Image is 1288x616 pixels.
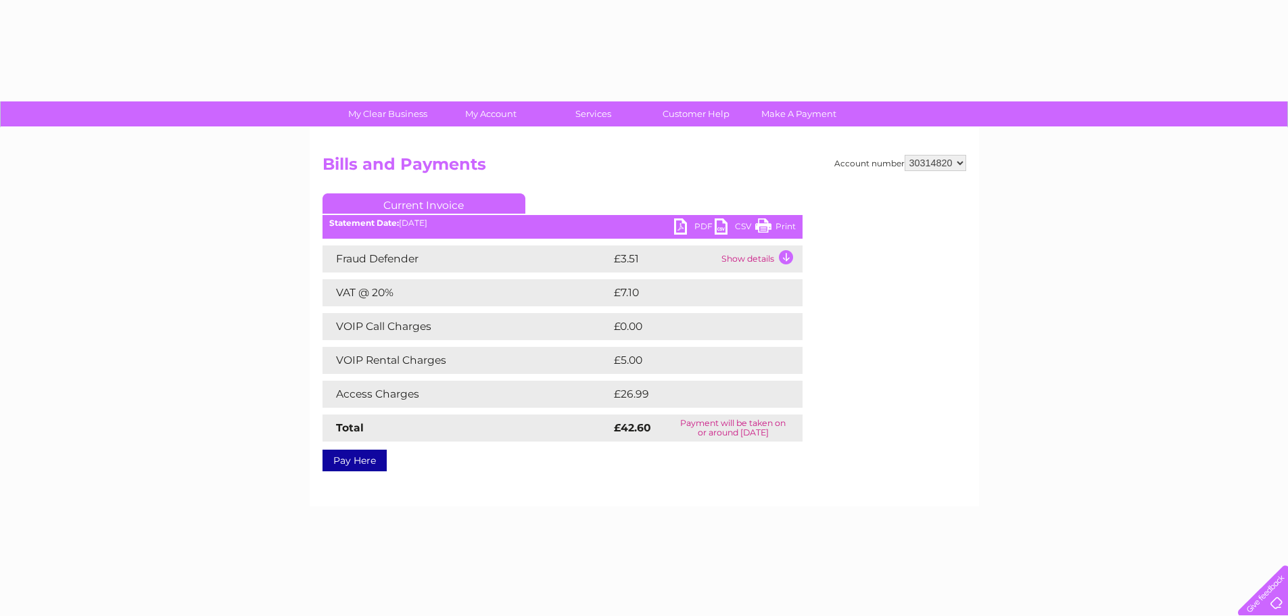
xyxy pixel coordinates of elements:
[323,313,611,340] td: VOIP Call Charges
[614,421,651,434] strong: £42.60
[323,218,803,228] div: [DATE]
[323,245,611,273] td: Fraud Defender
[743,101,855,126] a: Make A Payment
[834,155,966,171] div: Account number
[323,450,387,471] a: Pay Here
[611,313,771,340] td: £0.00
[323,193,525,214] a: Current Invoice
[611,245,718,273] td: £3.51
[329,218,399,228] b: Statement Date:
[323,347,611,374] td: VOIP Rental Charges
[323,279,611,306] td: VAT @ 20%
[755,218,796,238] a: Print
[674,218,715,238] a: PDF
[336,421,364,434] strong: Total
[323,155,966,181] h2: Bills and Payments
[611,279,769,306] td: £7.10
[538,101,649,126] a: Services
[715,218,755,238] a: CSV
[611,347,771,374] td: £5.00
[323,381,611,408] td: Access Charges
[640,101,752,126] a: Customer Help
[332,101,444,126] a: My Clear Business
[435,101,546,126] a: My Account
[611,381,776,408] td: £26.99
[664,414,802,442] td: Payment will be taken on or around [DATE]
[718,245,803,273] td: Show details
